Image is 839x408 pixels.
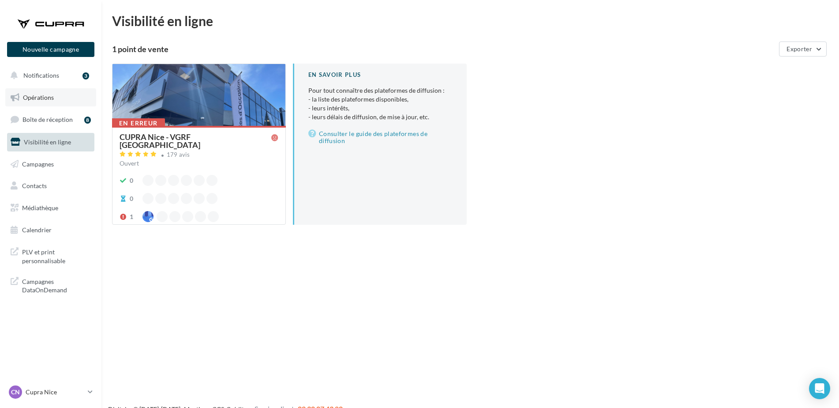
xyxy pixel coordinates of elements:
li: - la liste des plateformes disponibles, [308,95,453,104]
span: Contacts [22,182,47,189]
span: Médiathèque [22,204,58,212]
span: Visibilité en ligne [24,138,71,146]
a: Opérations [5,88,96,107]
span: Opérations [23,94,54,101]
button: Nouvelle campagne [7,42,94,57]
a: Calendrier [5,221,96,239]
a: Visibilité en ligne [5,133,96,151]
button: Exporter [779,42,827,57]
li: - leurs délais de diffusion, de mise à jour, etc. [308,113,453,121]
span: Campagnes [22,160,54,167]
div: 0 [130,194,133,203]
span: Notifications [23,72,59,79]
p: Cupra Nice [26,388,84,397]
a: Consulter le guide des plateformes de diffusion [308,128,453,146]
a: 179 avis [120,150,278,161]
a: Campagnes DataOnDemand [5,272,96,298]
a: CN Cupra Nice [7,384,94,400]
span: Boîte de réception [22,116,73,123]
p: Pour tout connaître des plateformes de diffusion : [308,86,453,121]
div: En erreur [112,118,165,128]
div: Open Intercom Messenger [809,378,830,399]
a: Contacts [5,177,96,195]
a: PLV et print personnalisable [5,242,96,268]
span: PLV et print personnalisable [22,246,91,265]
div: 0 [130,176,133,185]
a: Médiathèque [5,199,96,217]
span: Campagnes DataOnDemand [22,276,91,295]
div: Visibilité en ligne [112,14,828,27]
div: 1 point de vente [112,45,775,53]
div: En savoir plus [308,71,453,79]
div: 8 [84,117,91,124]
li: - leurs intérêts, [308,104,453,113]
div: 1 [130,212,133,221]
span: Calendrier [22,226,52,234]
a: Boîte de réception8 [5,110,96,129]
span: CN [11,388,20,397]
div: 179 avis [167,152,190,158]
a: Campagnes [5,155,96,174]
button: Notifications 3 [5,66,93,85]
span: Exporter [787,45,812,53]
div: 3 [82,72,89,79]
span: Ouvert [120,159,139,167]
div: CUPRA Nice - VGRF [GEOGRAPHIC_DATA] [120,133,271,149]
